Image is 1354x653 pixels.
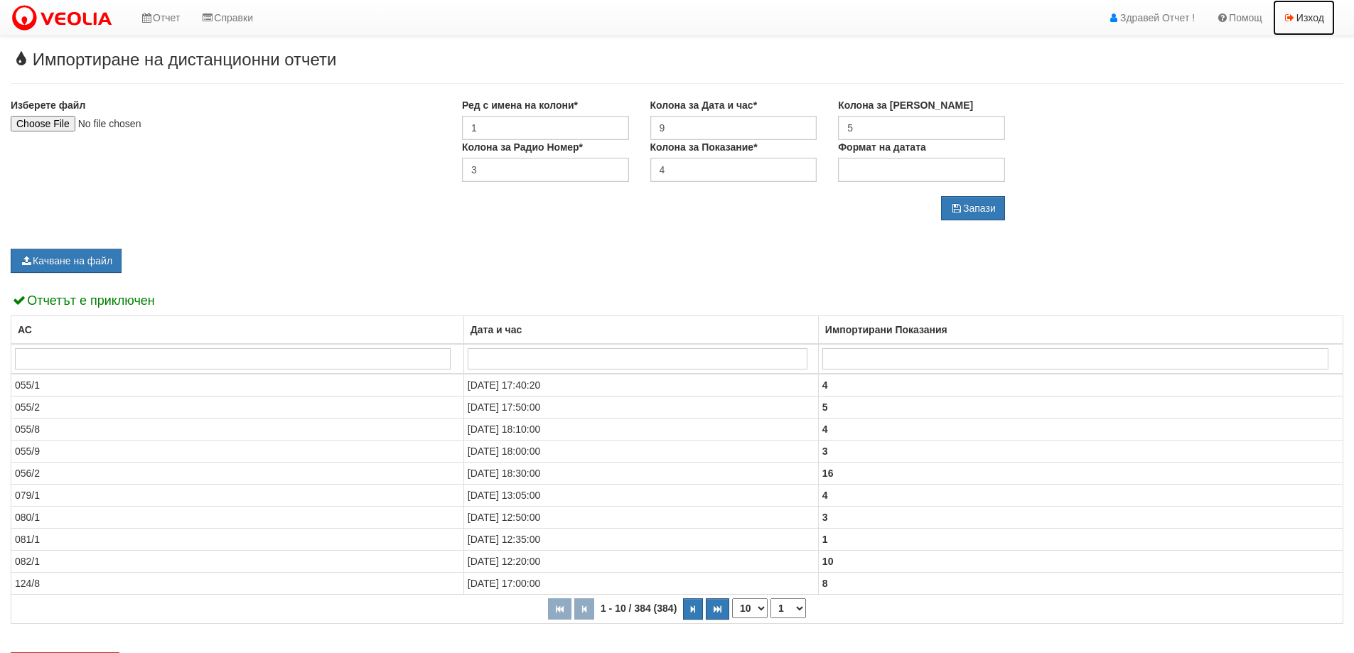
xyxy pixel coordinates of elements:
[11,463,464,485] td: 056/2
[838,140,926,154] label: Формат на датата
[463,551,818,573] td: [DATE] 12:20:00
[650,98,758,112] label: Колона за Дата и час*
[650,140,758,154] label: Колона за Показание*
[574,598,594,620] button: Предишна страница
[822,534,828,545] b: 1
[822,556,834,567] b: 10
[463,507,818,529] td: [DATE] 12:50:00
[463,463,818,485] td: [DATE] 18:30:00
[468,320,815,340] div: Дата и час
[822,423,828,435] b: 4
[770,598,806,618] select: Страница номер
[818,316,1343,345] th: Импортирани Показания: No sort applied, activate to apply an ascending sort
[11,98,85,112] label: Изберете файл
[463,419,818,441] td: [DATE] 18:10:00
[11,396,464,419] td: 055/2
[11,4,119,33] img: VeoliaLogo.png
[11,249,122,273] button: Качване на файл
[822,379,828,391] b: 4
[11,551,464,573] td: 082/1
[706,598,729,620] button: Последна страница
[548,598,571,620] button: Първа страница
[463,441,818,463] td: [DATE] 18:00:00
[822,446,828,457] b: 3
[11,316,464,345] th: АС: No sort applied, activate to apply an ascending sort
[463,316,818,345] th: Дата и час: No sort applied, activate to apply an ascending sort
[11,507,464,529] td: 080/1
[822,512,828,523] b: 3
[462,98,578,112] label: Ред с имена на колони*
[15,320,460,340] div: АС
[11,441,464,463] td: 055/9
[463,485,818,507] td: [DATE] 13:05:00
[463,374,818,396] td: [DATE] 17:40:20
[11,294,1343,308] h4: Отчетът е приключен
[463,396,818,419] td: [DATE] 17:50:00
[822,578,828,589] b: 8
[11,374,464,396] td: 055/1
[463,529,818,551] td: [DATE] 12:35:00
[11,573,464,595] td: 124/8
[11,50,1343,69] h3: Импортиране на дистанционни отчети
[597,603,680,614] span: 1 - 10 / 384 (384)
[732,598,768,618] select: Брой редове на страница
[838,98,973,112] label: Колона за [PERSON_NAME]
[822,320,1339,340] div: Импортирани Показания
[838,158,1005,182] input: Запишете формата с латински букви
[683,598,703,620] button: Следваща страница
[11,529,464,551] td: 081/1
[822,468,834,479] b: 16
[463,573,818,595] td: [DATE] 17:00:00
[11,485,464,507] td: 079/1
[822,401,828,413] b: 5
[822,490,828,501] b: 4
[941,196,1005,220] button: Запази
[462,140,583,154] label: Колона за Радио Номер*
[11,419,464,441] td: 055/8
